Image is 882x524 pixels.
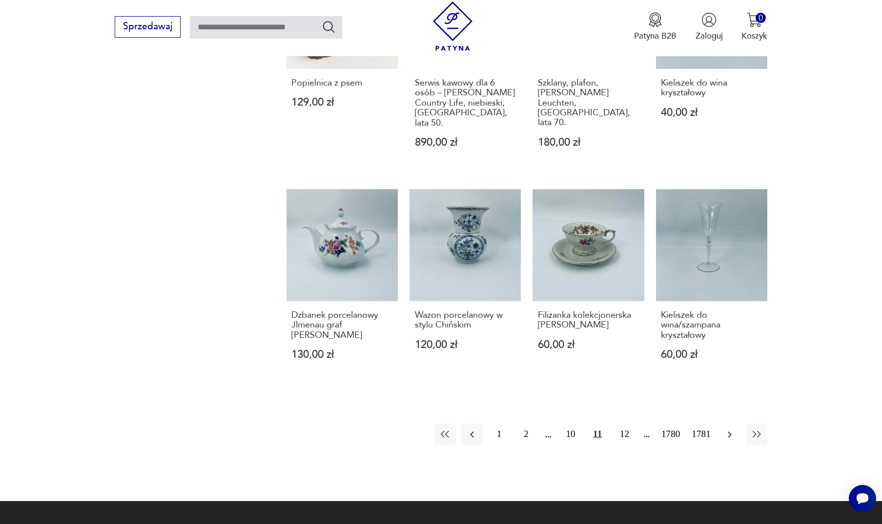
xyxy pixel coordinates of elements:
[849,485,876,512] iframe: Smartsupp widget button
[689,424,713,445] button: 1781
[634,30,677,42] p: Patyna B2B
[538,310,639,330] h3: Filiżanka kolekcjonerska [PERSON_NAME]
[661,78,762,98] h3: Kieliszek do wina kryształowy
[115,23,181,31] a: Sprzedawaj
[661,310,762,340] h3: Kieliszek do wina/szampana kryształowy
[322,20,336,34] button: Szukaj
[661,108,762,118] p: 40,00 zł
[410,189,521,383] a: Wazon porcelanowy w stylu ChińskimWazon porcelanowy w stylu Chińskim120,00 zł
[661,349,762,360] p: 60,00 zł
[415,137,516,148] p: 890,00 zł
[747,12,762,27] img: Ikona koszyka
[696,30,723,42] p: Zaloguj
[560,424,581,445] button: 10
[428,1,477,51] img: Patyna - sklep z meblami i dekoracjami vintage
[291,310,392,340] h3: Dzbanek porcelanowy Jlmenau graf [PERSON_NAME]
[415,78,516,128] h3: Serwis kawowy dla 6 osób – [PERSON_NAME] Country Life, niebieski, [GEOGRAPHIC_DATA], lata 50.
[696,12,723,42] button: Zaloguj
[291,97,392,108] p: 129,00 zł
[656,189,767,383] a: Kieliszek do wina/szampana kryształowyKieliszek do wina/szampana kryształowy60,00 zł
[756,13,766,23] div: 0
[287,189,398,383] a: Dzbanek porcelanowy Jlmenau graf Von HennebergDzbanek porcelanowy Jlmenau graf [PERSON_NAME]130,0...
[415,340,516,350] p: 120,00 zł
[515,424,536,445] button: 2
[741,12,767,42] button: 0Koszyk
[587,424,608,445] button: 11
[291,349,392,360] p: 130,00 zł
[741,30,767,42] p: Koszyk
[614,424,635,445] button: 12
[533,189,644,383] a: Filiżanka kolekcjonerska Johann SeltmannFiliżanka kolekcjonerska [PERSON_NAME]60,00 zł
[648,12,663,27] img: Ikona medalu
[538,340,639,350] p: 60,00 zł
[538,78,639,128] h3: Szklany, plafon, [PERSON_NAME] Leuchten, [GEOGRAPHIC_DATA], lata 70.
[634,12,677,42] button: Patyna B2B
[538,137,639,148] p: 180,00 zł
[658,424,683,445] button: 1780
[634,12,677,42] a: Ikona medaluPatyna B2B
[489,424,510,445] button: 1
[291,78,392,88] h3: Popielnica z psem
[415,310,516,330] h3: Wazon porcelanowy w stylu Chińskim
[115,16,181,38] button: Sprzedawaj
[701,12,717,27] img: Ikonka użytkownika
